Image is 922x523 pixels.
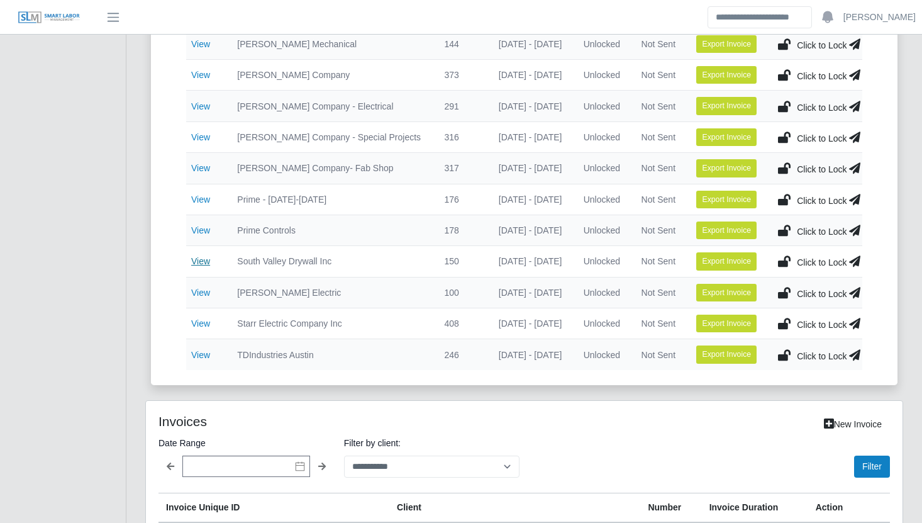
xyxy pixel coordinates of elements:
[797,133,847,143] span: Click to Lock
[816,413,890,436] a: New Invoice
[489,28,574,59] td: [DATE] - [DATE]
[797,227,847,237] span: Click to Lock
[574,91,631,121] td: Unlocked
[435,91,489,121] td: 291
[191,256,210,266] a: View
[191,132,210,142] a: View
[574,215,631,245] td: Unlocked
[631,91,687,121] td: Not Sent
[435,28,489,59] td: 144
[696,159,757,177] button: Export Invoice
[489,339,574,370] td: [DATE] - [DATE]
[158,493,389,522] th: Invoice Unique ID
[631,339,687,370] td: Not Sent
[435,121,489,152] td: 316
[435,246,489,277] td: 150
[631,246,687,277] td: Not Sent
[435,215,489,245] td: 178
[797,164,847,174] span: Click to Lock
[854,456,890,478] button: Filter
[696,128,757,146] button: Export Invoice
[631,121,687,152] td: Not Sent
[191,225,210,235] a: View
[574,121,631,152] td: Unlocked
[640,493,701,522] th: Number
[631,153,687,184] td: Not Sent
[489,277,574,308] td: [DATE] - [DATE]
[574,28,631,59] td: Unlocked
[227,153,434,184] td: [PERSON_NAME] Company- Fab Shop
[797,40,847,50] span: Click to Lock
[435,308,489,339] td: 408
[191,318,210,329] a: View
[631,215,687,245] td: Not Sent
[435,60,489,91] td: 373
[435,184,489,215] td: 176
[808,493,890,522] th: Action
[18,11,81,25] img: SLM Logo
[696,252,757,270] button: Export Invoice
[631,28,687,59] td: Not Sent
[489,246,574,277] td: [DATE] - [DATE]
[227,339,434,370] td: TDIndustries Austin
[696,191,757,208] button: Export Invoice
[797,320,847,330] span: Click to Lock
[574,339,631,370] td: Unlocked
[227,246,434,277] td: South Valley Drywall Inc
[227,308,434,339] td: Starr Electric Company Inc
[344,436,519,451] label: Filter by client:
[435,277,489,308] td: 100
[696,97,757,115] button: Export Invoice
[797,289,847,299] span: Click to Lock
[702,493,808,522] th: Invoice Duration
[696,315,757,332] button: Export Invoice
[227,215,434,245] td: Prime Controls
[191,70,210,80] a: View
[574,246,631,277] td: Unlocked
[843,11,916,24] a: [PERSON_NAME]
[797,196,847,206] span: Click to Lock
[708,6,812,28] input: Search
[191,39,210,49] a: View
[574,60,631,91] td: Unlocked
[191,163,210,173] a: View
[191,194,210,205] a: View
[696,284,757,301] button: Export Invoice
[574,308,631,339] td: Unlocked
[696,222,757,239] button: Export Invoice
[574,184,631,215] td: Unlocked
[227,91,434,121] td: [PERSON_NAME] Company - Electrical
[191,101,210,111] a: View
[489,60,574,91] td: [DATE] - [DATE]
[227,60,434,91] td: [PERSON_NAME] Company
[227,277,434,308] td: [PERSON_NAME] Electric
[435,339,489,370] td: 246
[797,257,847,267] span: Click to Lock
[489,184,574,215] td: [DATE] - [DATE]
[797,71,847,81] span: Click to Lock
[227,121,434,152] td: [PERSON_NAME] Company - Special Projects
[797,103,847,113] span: Click to Lock
[574,277,631,308] td: Unlocked
[489,153,574,184] td: [DATE] - [DATE]
[489,91,574,121] td: [DATE] - [DATE]
[631,308,687,339] td: Not Sent
[797,351,847,361] span: Click to Lock
[696,346,757,363] button: Export Invoice
[631,277,687,308] td: Not Sent
[389,493,640,522] th: Client
[191,350,210,360] a: View
[158,436,334,451] label: Date Range
[631,60,687,91] td: Not Sent
[191,288,210,298] a: View
[435,153,489,184] td: 317
[631,184,687,215] td: Not Sent
[696,66,757,84] button: Export Invoice
[489,308,574,339] td: [DATE] - [DATE]
[574,153,631,184] td: Unlocked
[696,35,757,53] button: Export Invoice
[489,121,574,152] td: [DATE] - [DATE]
[158,413,452,429] h4: Invoices
[227,28,434,59] td: [PERSON_NAME] Mechanical
[489,215,574,245] td: [DATE] - [DATE]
